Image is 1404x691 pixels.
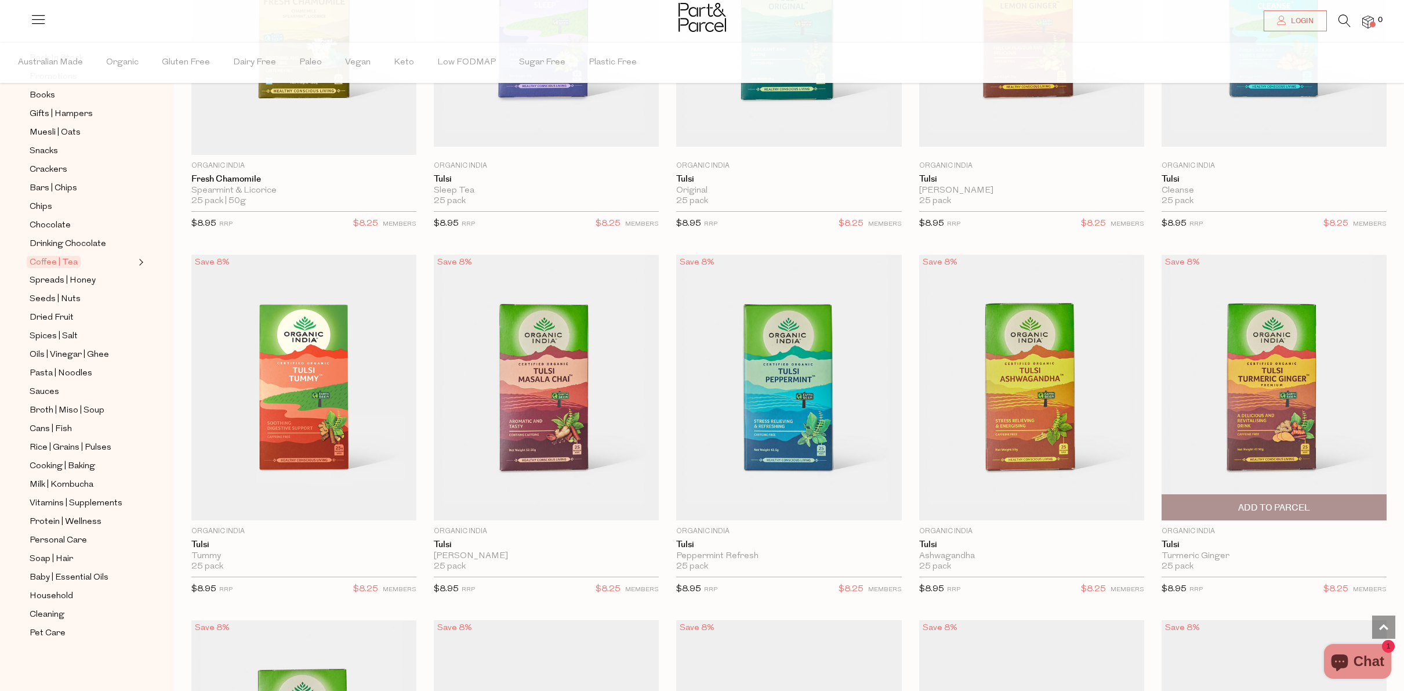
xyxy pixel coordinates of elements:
a: Seeds | Nuts [30,292,135,306]
div: [PERSON_NAME] [434,551,659,562]
span: Broth | Miso | Soup [30,404,104,418]
small: RRP [1189,587,1203,593]
span: 25 pack [676,196,708,207]
span: Chocolate [30,219,71,233]
small: MEMBERS [625,221,659,227]
a: Chips [30,200,135,214]
span: Rice | Grains | Pulses [30,441,111,455]
small: RRP [219,221,233,227]
div: Save 8% [1162,255,1203,270]
a: Tulsi [676,540,901,550]
button: Expand/Collapse Coffee | Tea [136,255,144,269]
span: Pet Care [30,627,66,641]
a: Oils | Vinegar | Ghee [30,348,135,362]
a: Tulsi [434,174,659,184]
a: Spreads | Honey [30,273,135,288]
span: Cooking | Baking [30,460,95,473]
p: Organic India [919,161,1144,171]
small: RRP [462,587,475,593]
a: Muesli | Oats [30,125,135,140]
span: $8.95 [191,585,216,594]
a: Fresh Chamomile [191,174,416,184]
small: RRP [462,221,475,227]
span: 25 pack [676,562,708,572]
div: [PERSON_NAME] [919,186,1144,196]
span: Pasta | Noodles [30,367,92,381]
span: 25 pack [191,562,223,572]
small: MEMBERS [625,587,659,593]
div: Save 8% [1162,620,1203,636]
span: Drinking Chocolate [30,237,106,251]
span: 25 pack [919,562,951,572]
div: Save 8% [676,255,718,270]
span: Bars | Chips [30,182,77,196]
button: Add To Parcel [1162,494,1387,520]
span: Protein | Wellness [30,515,101,529]
p: Organic India [434,161,659,171]
span: 25 pack [1162,562,1193,572]
span: Dried Fruit [30,311,74,325]
a: Snacks [30,144,135,158]
small: MEMBERS [1353,587,1387,593]
span: $8.95 [1162,585,1187,594]
span: $8.95 [919,219,944,228]
a: Tulsi [191,540,416,550]
div: Tummy [191,551,416,562]
span: 25 pack [434,196,466,207]
span: Personal Care [30,534,87,548]
a: Dried Fruit [30,310,135,325]
span: 25 pack [1162,196,1193,207]
small: RRP [219,587,233,593]
span: Soap | Hair [30,552,73,566]
span: Cleaning [30,608,64,622]
a: Soap | Hair [30,552,135,566]
span: $8.25 [1323,582,1348,597]
a: Personal Care [30,533,135,548]
a: Cleaning [30,607,135,622]
span: Snacks [30,144,58,158]
span: Muesli | Oats [30,126,81,140]
div: Save 8% [676,620,718,636]
p: Organic India [676,526,901,537]
span: Organic [106,42,139,83]
a: Chocolate [30,218,135,233]
span: Vegan [345,42,371,83]
p: Organic India [191,526,416,537]
span: 25 pack [434,562,466,572]
div: Cleanse [1162,186,1387,196]
span: Household [30,589,73,603]
a: Household [30,589,135,603]
div: Save 8% [919,255,961,270]
a: Cans | Fish [30,422,135,436]
img: Tulsi [191,255,416,520]
span: Cans | Fish [30,422,72,436]
a: Tulsi [434,540,659,550]
a: 0 [1362,16,1374,28]
div: Peppermint Refresh [676,551,901,562]
a: Gifts | Hampers [30,107,135,121]
a: Tulsi [919,540,1144,550]
span: Gluten Free [162,42,210,83]
div: Save 8% [191,620,233,636]
span: Crackers [30,163,67,177]
small: MEMBERS [1111,587,1144,593]
a: Vitamins | Supplements [30,496,135,511]
span: Low FODMAP [437,42,496,83]
inbox-online-store-chat: Shopify online store chat [1320,644,1395,682]
span: Seeds | Nuts [30,292,81,306]
div: Spearmint & Licorice [191,186,416,196]
div: Save 8% [434,620,476,636]
div: Sleep Tea [434,186,659,196]
div: Save 8% [434,255,476,270]
small: MEMBERS [383,587,416,593]
p: Organic India [919,526,1144,537]
span: $8.95 [434,219,459,228]
p: Organic India [191,161,416,171]
small: MEMBERS [383,221,416,227]
a: Tulsi [919,174,1144,184]
span: Sugar Free [519,42,565,83]
a: Broth | Miso | Soup [30,403,135,418]
small: MEMBERS [1111,221,1144,227]
p: Organic India [434,526,659,537]
span: 25 pack [919,196,951,207]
